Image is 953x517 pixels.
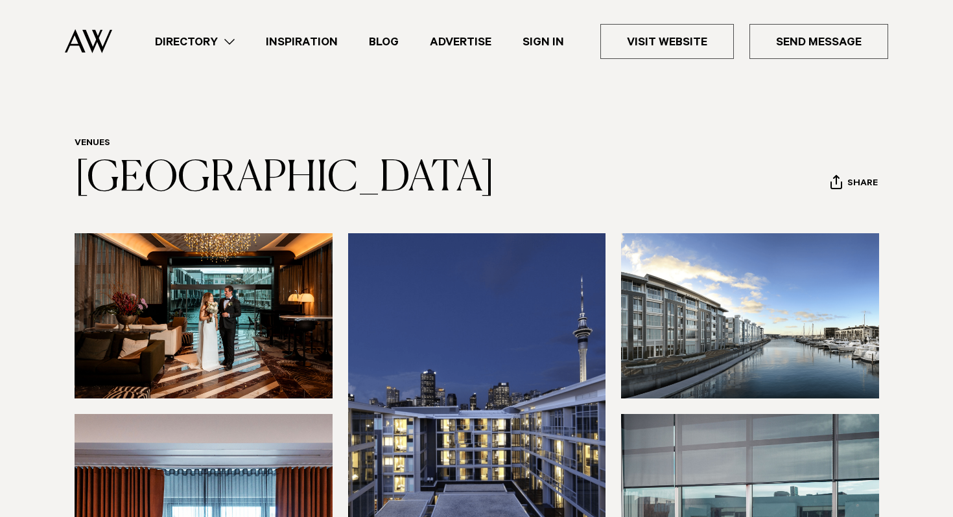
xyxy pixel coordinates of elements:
[749,24,888,59] a: Send Message
[75,158,495,200] a: [GEOGRAPHIC_DATA]
[139,33,250,51] a: Directory
[250,33,353,51] a: Inspiration
[75,139,110,149] a: Venues
[600,24,734,59] a: Visit Website
[414,33,507,51] a: Advertise
[353,33,414,51] a: Blog
[507,33,580,51] a: Sign In
[847,178,878,190] span: Share
[65,29,112,53] img: Auckland Weddings Logo
[830,174,878,194] button: Share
